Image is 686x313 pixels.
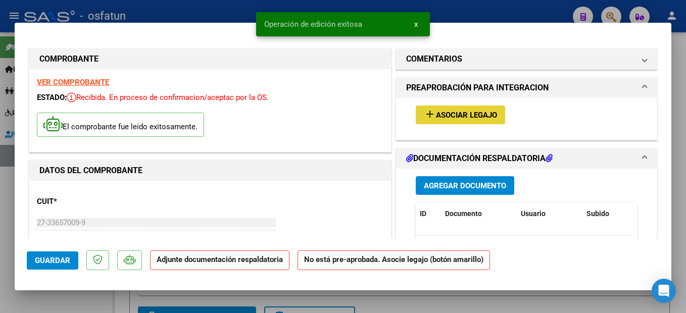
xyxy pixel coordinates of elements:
datatable-header-cell: Acción [633,203,683,225]
datatable-header-cell: Subido [582,203,633,225]
span: Subido [586,210,609,218]
h1: COMENTARIOS [406,53,462,65]
button: x [406,15,426,33]
mat-expansion-panel-header: DOCUMENTACIÓN RESPALDATORIA [396,148,657,169]
span: Asociar Legajo [436,111,497,120]
strong: Adjunte documentación respaldatoria [157,255,283,264]
strong: DATOS DEL COMPROBANTE [39,166,142,175]
div: PREAPROBACIÓN PARA INTEGRACION [396,98,657,140]
datatable-header-cell: Usuario [517,203,582,225]
button: Guardar [27,251,78,270]
div: No data to display [416,235,633,260]
h1: PREAPROBACIÓN PARA INTEGRACION [406,82,549,94]
button: Agregar Documento [416,176,514,195]
p: El comprobante fue leído exitosamente. [37,113,204,137]
mat-expansion-panel-header: PREAPROBACIÓN PARA INTEGRACION [396,78,657,98]
span: Guardar [35,256,70,265]
span: Operación de edición exitosa [264,19,362,29]
span: Recibida. En proceso de confirmacion/aceptac por la OS. [67,93,269,102]
strong: No está pre-aprobada. Asocie legajo (botón amarillo) [298,250,490,270]
span: Documento [445,210,482,218]
span: Agregar Documento [424,181,506,190]
mat-expansion-panel-header: COMENTARIOS [396,49,657,69]
button: Asociar Legajo [416,106,505,124]
span: ID [420,210,426,218]
div: Open Intercom Messenger [652,279,676,303]
datatable-header-cell: Documento [441,203,517,225]
datatable-header-cell: ID [416,203,441,225]
strong: COMPROBANTE [39,54,99,64]
span: ESTADO: [37,93,67,102]
h1: DOCUMENTACIÓN RESPALDATORIA [406,152,553,165]
mat-icon: add [424,108,436,120]
a: VER COMPROBANTE [37,78,109,87]
span: x [414,20,418,29]
p: CUIT [37,196,141,207]
span: Usuario [521,210,546,218]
